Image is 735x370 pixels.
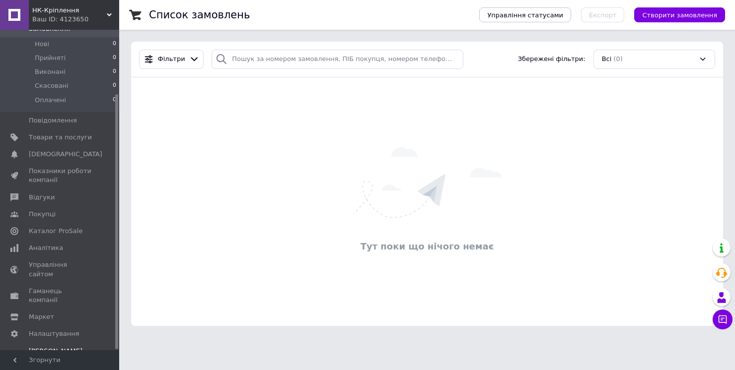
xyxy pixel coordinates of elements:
button: Управління статусами [479,7,571,22]
a: Створити замовлення [624,11,725,18]
div: Ваш ID: 4123650 [32,15,119,24]
span: Маркет [29,312,54,321]
span: Оплачені [35,96,66,105]
button: Створити замовлення [634,7,725,22]
span: Всі [602,55,612,64]
span: Управління сайтом [29,260,92,278]
div: Тут поки що нічого немає [136,240,718,252]
span: 0 [113,54,116,62]
span: [DEMOGRAPHIC_DATA] [29,150,102,159]
span: Виконані [35,67,66,76]
span: Скасовані [35,81,69,90]
span: 0 [113,67,116,76]
span: Аналітика [29,244,63,252]
span: НК-Кріплення [32,6,107,15]
h1: Список замовлень [149,9,250,21]
span: Покупці [29,210,56,219]
span: Створити замовлення [642,11,717,19]
button: Чат з покупцем [713,309,733,329]
span: Збережені фільтри: [518,55,586,64]
span: Нові [35,40,49,49]
span: (0) [613,55,622,62]
span: Прийняті [35,54,66,62]
span: Повідомлення [29,116,77,125]
span: Товари та послуги [29,133,92,142]
span: Показники роботи компанії [29,167,92,185]
span: 0 [113,40,116,49]
span: Фільтри [158,55,185,64]
span: Гаманець компанії [29,287,92,305]
input: Пошук за номером замовлення, ПІБ покупця, номером телефону, Email, номером накладної [212,50,463,69]
span: Управління статусами [487,11,563,19]
span: Налаштування [29,329,79,338]
span: Відгуки [29,193,55,202]
span: 0 [113,81,116,90]
span: 0 [113,96,116,105]
span: Каталог ProSale [29,227,82,236]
